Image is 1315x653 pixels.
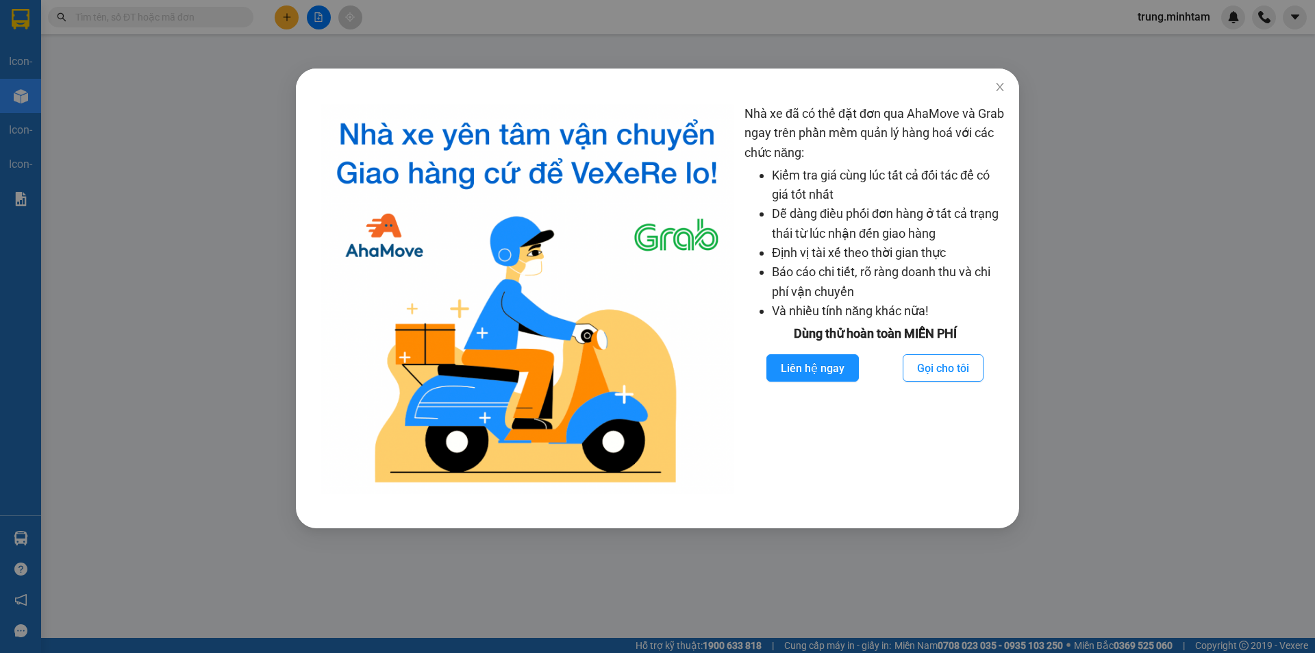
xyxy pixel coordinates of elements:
[744,324,1005,343] div: Dùng thử hoàn toàn MIỄN PHÍ
[766,354,859,382] button: Liên hệ ngay
[321,104,734,494] img: logo
[772,243,1005,262] li: Định vị tài xế theo thời gian thực
[772,262,1005,301] li: Báo cáo chi tiết, rõ ràng doanh thu và chi phí vận chuyển
[903,354,984,382] button: Gọi cho tôi
[772,166,1005,205] li: Kiểm tra giá cùng lúc tất cả đối tác để có giá tốt nhất
[744,104,1005,494] div: Nhà xe đã có thể đặt đơn qua AhaMove và Grab ngay trên phần mềm quản lý hàng hoá với các chức năng:
[772,301,1005,321] li: Và nhiều tính năng khác nữa!
[994,82,1005,93] span: close
[981,69,1019,107] button: Close
[917,360,969,377] span: Gọi cho tôi
[772,204,1005,243] li: Dễ dàng điều phối đơn hàng ở tất cả trạng thái từ lúc nhận đến giao hàng
[781,360,844,377] span: Liên hệ ngay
